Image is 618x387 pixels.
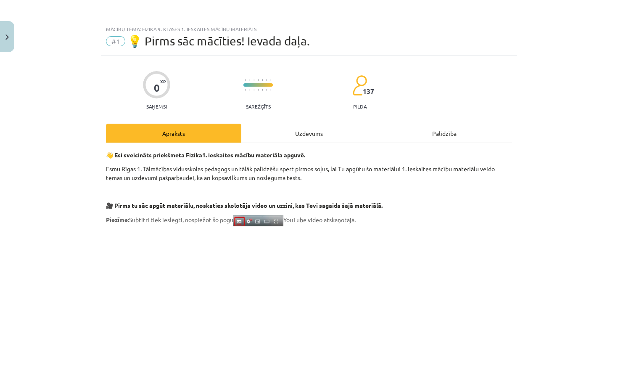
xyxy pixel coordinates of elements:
[266,89,267,91] img: icon-short-line-57e1e144782c952c97e751825c79c345078a6d821885a25fce030b3d8c18986b.svg
[262,79,263,81] img: icon-short-line-57e1e144782c952c97e751825c79c345078a6d821885a25fce030b3d8c18986b.svg
[353,103,367,109] p: pilda
[262,89,263,91] img: icon-short-line-57e1e144782c952c97e751825c79c345078a6d821885a25fce030b3d8c18986b.svg
[106,26,512,32] div: Mācību tēma: Fizika 9. klases 1. ieskaites mācību materiāls
[258,89,259,91] img: icon-short-line-57e1e144782c952c97e751825c79c345078a6d821885a25fce030b3d8c18986b.svg
[249,79,250,81] img: icon-short-line-57e1e144782c952c97e751825c79c345078a6d821885a25fce030b3d8c18986b.svg
[106,164,512,182] p: Esmu Rīgas 1. Tālmācības vidusskolas pedagogs un tālāk palīdzēšu spert pirmos soļus, lai Tu apgūt...
[106,201,383,209] strong: 🎥 Pirms tu sāc apgūt materiālu, noskaties skolotāja video un uzzini, kas Tevi sagaida šajā materi...
[143,103,170,109] p: Saņemsi
[106,151,202,159] strong: 👋 Esi sveicināts priekšmeta Fizika
[106,36,125,46] span: #1
[246,103,271,109] p: Sarežģīts
[5,34,9,40] img: icon-close-lesson-0947bae3869378f0d4975bcd49f059093ad1ed9edebbc8119c70593378902aed.svg
[154,82,160,94] div: 0
[241,124,377,143] div: Uzdevums
[127,34,310,48] span: 💡 Pirms sāc mācīties! Ievada daļa.
[106,216,356,223] span: Subtitri tiek ieslēgti, nospiežot šo pogu YouTube video atskaņotājā.
[377,124,512,143] div: Palīdzība
[160,79,166,84] span: XP
[245,79,246,81] img: icon-short-line-57e1e144782c952c97e751825c79c345078a6d821885a25fce030b3d8c18986b.svg
[254,89,254,91] img: icon-short-line-57e1e144782c952c97e751825c79c345078a6d821885a25fce030b3d8c18986b.svg
[254,79,254,81] img: icon-short-line-57e1e144782c952c97e751825c79c345078a6d821885a25fce030b3d8c18986b.svg
[352,75,367,96] img: students-c634bb4e5e11cddfef0936a35e636f08e4e9abd3cc4e673bd6f9a4125e45ecb1.svg
[258,79,259,81] img: icon-short-line-57e1e144782c952c97e751825c79c345078a6d821885a25fce030b3d8c18986b.svg
[245,89,246,91] img: icon-short-line-57e1e144782c952c97e751825c79c345078a6d821885a25fce030b3d8c18986b.svg
[363,87,374,95] span: 137
[266,79,267,81] img: icon-short-line-57e1e144782c952c97e751825c79c345078a6d821885a25fce030b3d8c18986b.svg
[202,151,305,159] strong: 1. ieskaites mācību materiāla apguvē.
[249,89,250,91] img: icon-short-line-57e1e144782c952c97e751825c79c345078a6d821885a25fce030b3d8c18986b.svg
[106,124,241,143] div: Apraksts
[106,216,129,223] strong: Piezīme:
